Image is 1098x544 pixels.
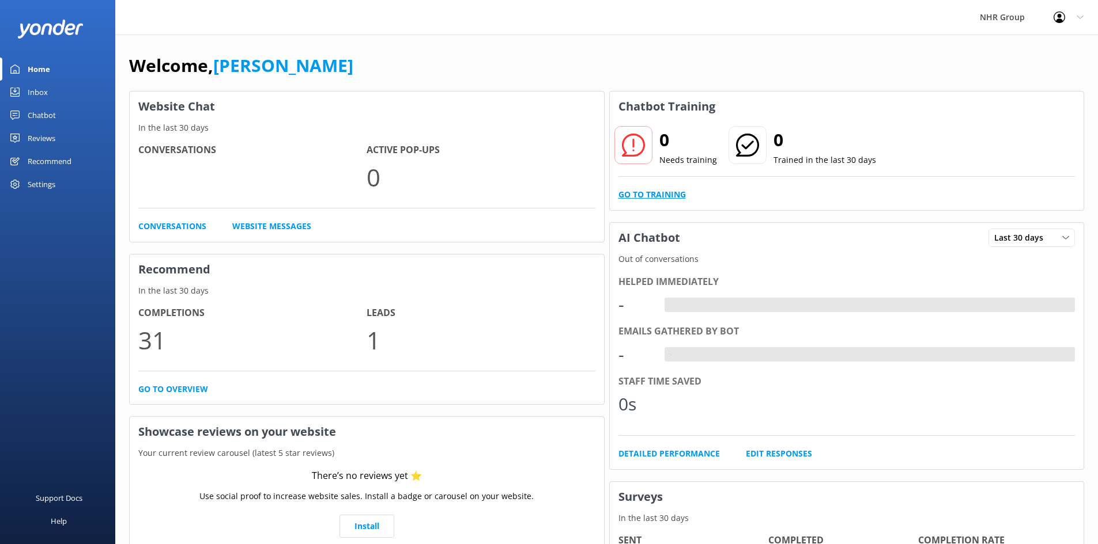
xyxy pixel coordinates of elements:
h3: Recommend [130,254,604,284]
h3: AI Chatbot [610,223,689,253]
a: Go to Training [618,188,686,201]
a: [PERSON_NAME] [213,54,353,77]
div: Chatbot [28,104,56,127]
a: Install [339,515,394,538]
p: Needs training [659,154,717,166]
span: Last 30 days [994,231,1050,244]
a: Detailed Performance [618,447,720,460]
p: Out of conversations [610,253,1084,265]
div: 0s [618,390,653,418]
p: In the last 30 days [130,284,604,297]
h3: Chatbot Training [610,92,724,121]
p: In the last 30 days [610,512,1084,524]
div: - [665,298,673,313]
div: Home [28,58,50,81]
a: Conversations [138,220,206,233]
div: Helped immediately [618,275,1076,290]
h3: Website Chat [130,92,604,121]
div: Settings [28,173,55,196]
p: Your current review carousel (latest 5 star reviews) [130,447,604,459]
p: 31 [138,321,367,359]
h2: 0 [773,126,876,154]
a: Website Messages [232,220,311,233]
h4: Active Pop-ups [367,143,595,158]
div: - [618,341,653,368]
div: Reviews [28,127,55,150]
img: yonder-white-logo.png [17,20,84,39]
div: Emails gathered by bot [618,324,1076,339]
a: Go to overview [138,383,208,395]
p: Use social proof to increase website sales. Install a badge or carousel on your website. [199,490,534,503]
a: Edit Responses [746,447,812,460]
h3: Surveys [610,482,1084,512]
div: Help [51,509,67,532]
div: Inbox [28,81,48,104]
h4: Completions [138,306,367,321]
p: Trained in the last 30 days [773,154,876,166]
div: - [618,291,653,318]
h2: 0 [659,126,717,154]
div: Support Docs [36,486,82,509]
p: 1 [367,321,595,359]
h1: Welcome, [129,52,353,79]
h4: Leads [367,306,595,321]
h4: Conversations [138,143,367,158]
div: Recommend [28,150,71,173]
div: There’s no reviews yet ⭐ [312,469,422,484]
div: Staff time saved [618,374,1076,389]
p: 0 [367,158,595,196]
p: In the last 30 days [130,121,604,134]
div: - [665,347,673,362]
h3: Showcase reviews on your website [130,417,604,447]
